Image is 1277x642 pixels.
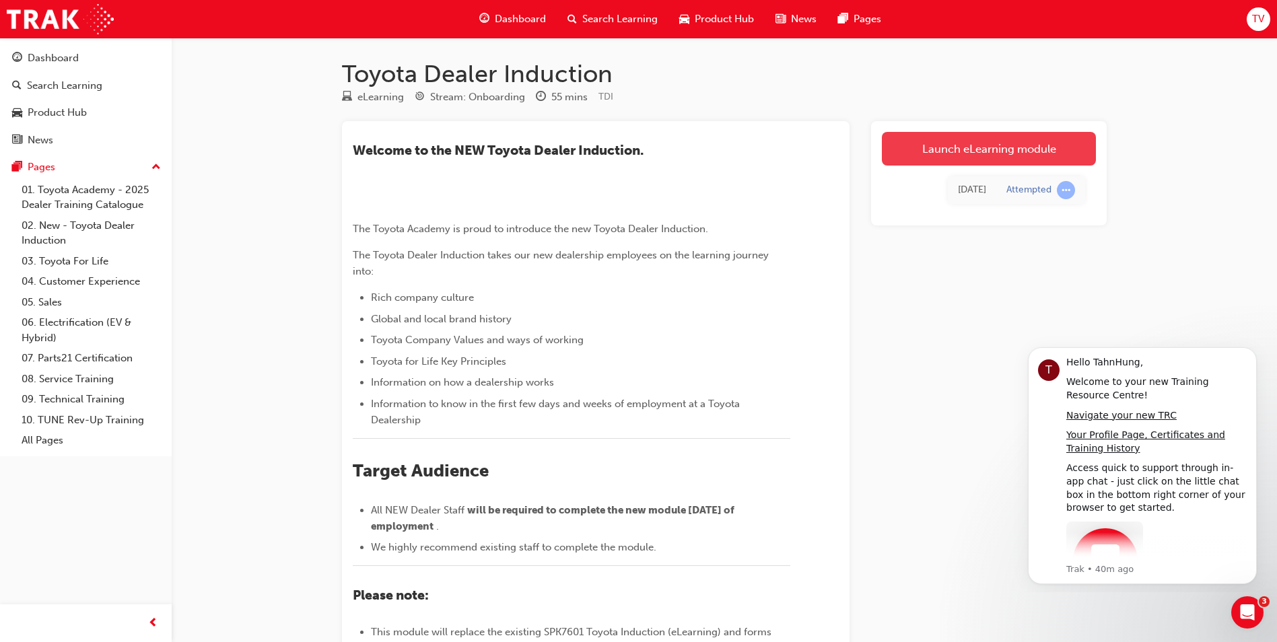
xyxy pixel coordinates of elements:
[582,11,658,27] span: Search Learning
[415,89,525,106] div: Stream
[16,251,166,272] a: 03. Toyota For Life
[12,107,22,119] span: car-icon
[16,389,166,410] a: 09. Technical Training
[668,5,765,33] a: car-iconProduct Hub
[1008,335,1277,592] iframe: Intercom notifications message
[827,5,892,33] a: pages-iconPages
[415,92,425,104] span: target-icon
[5,73,166,98] a: Search Learning
[1006,184,1051,197] div: Attempted
[5,128,166,153] a: News
[551,90,588,105] div: 55 mins
[353,587,429,603] span: Please note:
[536,92,546,104] span: clock-icon
[16,369,166,390] a: 08. Service Training
[567,11,577,28] span: search-icon
[353,249,771,277] span: The Toyota Dealer Induction takes our new dealership employees on the learning journey into:
[16,430,166,451] a: All Pages
[598,91,613,102] span: Learning resource code
[342,89,404,106] div: Type
[958,182,986,198] div: Wed Oct 01 2025 11:21:08 GMT+1000 (Australian Eastern Standard Time)
[695,11,754,27] span: Product Hub
[469,5,557,33] a: guage-iconDashboard
[16,180,166,215] a: 01. Toyota Academy - 2025 Dealer Training Catalogue
[430,90,525,105] div: Stream: Onboarding
[342,92,352,104] span: learningResourceType_ELEARNING-icon
[342,59,1107,89] h1: Toyota Dealer Induction
[28,105,87,120] div: Product Hub
[536,89,588,106] div: Duration
[371,334,584,346] span: Toyota Company Values and ways of working
[16,410,166,431] a: 10. TUNE Rev-Up Training
[5,46,166,71] a: Dashboard
[12,80,22,92] span: search-icon
[1057,181,1075,199] span: learningRecordVerb_ATTEMPT-icon
[791,11,817,27] span: News
[838,11,848,28] span: pages-icon
[371,504,464,516] span: All NEW Dealer Staff
[16,215,166,251] a: 02. New - Toyota Dealer Induction
[148,615,158,632] span: prev-icon
[357,90,404,105] div: eLearning
[353,143,644,158] span: ​Welcome to the NEW Toyota Dealer Induction.
[5,100,166,125] a: Product Hub
[353,460,489,481] span: Target Audience
[371,313,512,325] span: Global and local brand history
[16,312,166,348] a: 06. Electrification (EV & Hybrid)
[5,155,166,180] button: Pages
[16,348,166,369] a: 07. Parts21 Certification
[16,292,166,313] a: 05. Sales
[557,5,668,33] a: search-iconSearch Learning
[12,162,22,174] span: pages-icon
[775,11,786,28] span: news-icon
[1259,596,1270,607] span: 3
[151,159,161,176] span: up-icon
[371,291,474,304] span: Rich company culture
[679,11,689,28] span: car-icon
[28,133,53,148] div: News
[371,541,656,553] span: We highly recommend existing staff to complete the module.
[436,520,439,532] span: .
[7,4,114,34] img: Trak
[353,223,708,235] span: The Toyota Academy is proud to introduce the new Toyota Dealer Induction.
[27,78,102,94] div: Search Learning
[765,5,827,33] a: news-iconNews
[1247,7,1270,31] button: TV
[371,355,506,367] span: Toyota for Life Key Principles
[371,376,554,388] span: Information on how a dealership works
[5,43,166,155] button: DashboardSearch LearningProduct HubNews
[479,11,489,28] span: guage-icon
[12,52,22,65] span: guage-icon
[12,135,22,147] span: news-icon
[28,50,79,66] div: Dashboard
[371,504,736,532] span: will be required to complete the new module [DATE] of employment
[854,11,881,27] span: Pages
[882,132,1096,166] a: Launch eLearning module
[1231,596,1264,629] iframe: Intercom live chat
[495,11,546,27] span: Dashboard
[28,159,55,175] div: Pages
[16,271,166,292] a: 04. Customer Experience
[1252,11,1264,27] span: TV
[371,398,743,426] span: Information to know in the first few days and weeks of employment at a Toyota Dealership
